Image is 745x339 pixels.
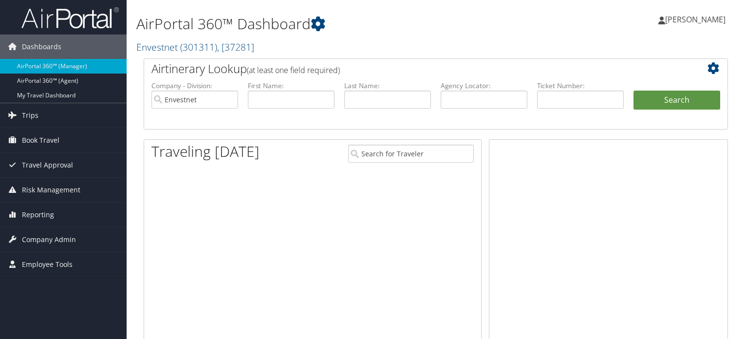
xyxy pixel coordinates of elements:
[348,145,474,163] input: Search for Traveler
[633,91,720,110] button: Search
[22,203,54,227] span: Reporting
[22,178,80,202] span: Risk Management
[441,81,527,91] label: Agency Locator:
[22,153,73,177] span: Travel Approval
[22,35,61,59] span: Dashboards
[537,81,624,91] label: Ticket Number:
[217,40,254,54] span: , [ 37281 ]
[151,81,238,91] label: Company - Division:
[658,5,735,34] a: [PERSON_NAME]
[344,81,431,91] label: Last Name:
[21,6,119,29] img: airportal-logo.png
[22,252,73,277] span: Employee Tools
[151,60,671,77] h2: Airtinerary Lookup
[247,65,340,75] span: (at least one field required)
[136,40,254,54] a: Envestnet
[22,103,38,128] span: Trips
[248,81,335,91] label: First Name:
[136,14,536,34] h1: AirPortal 360™ Dashboard
[22,227,76,252] span: Company Admin
[151,141,260,162] h1: Traveling [DATE]
[665,14,726,25] span: [PERSON_NAME]
[180,40,217,54] span: ( 301311 )
[22,128,59,152] span: Book Travel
